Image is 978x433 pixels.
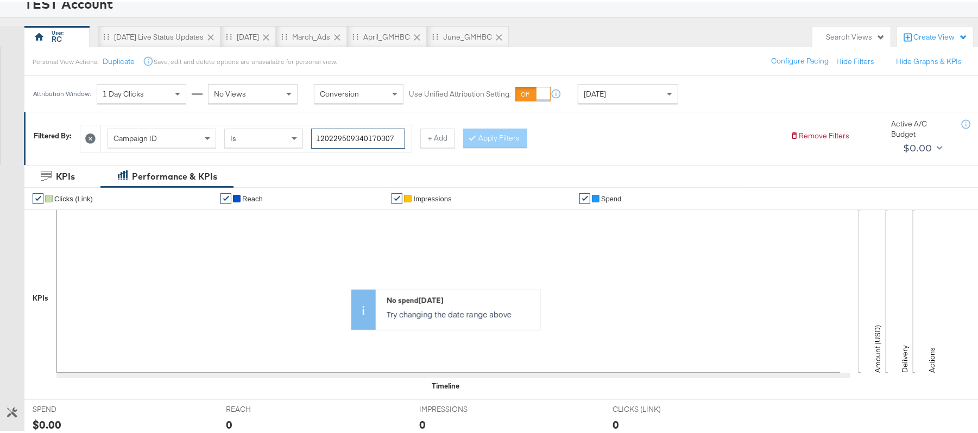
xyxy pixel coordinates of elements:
span: REACH [226,402,307,412]
button: Remove Filters [790,129,849,139]
button: + Add [420,126,455,146]
span: SPEND [33,402,114,412]
div: Drag to reorder tab [281,31,287,37]
input: Enter a search term [311,126,405,147]
span: Impressions [413,193,451,201]
div: Drag to reorder tab [352,31,358,37]
span: Spend [601,193,622,201]
div: Attribution Window: [33,88,91,95]
div: Performance & KPIs [132,168,217,181]
span: IMPRESSIONS [419,402,501,412]
button: Hide Filters [836,54,874,65]
div: No spend [DATE] [387,293,535,303]
div: [DATE] Live Status Updates [114,30,204,40]
button: Configure Pacing [764,49,836,69]
a: ✔ [220,191,231,202]
div: $0.00 [903,138,932,154]
div: March_Ads [292,30,330,40]
span: Campaign ID [113,131,157,141]
div: 0 [419,415,426,430]
div: Personal View Actions: [33,55,98,64]
div: Save, edit and delete options are unavailable for personal view. [154,55,337,64]
span: No Views [214,87,246,97]
a: ✔ [579,191,590,202]
div: Drag to reorder tab [103,31,109,37]
div: RC [52,32,62,42]
span: Conversion [320,87,359,97]
a: ✔ [33,191,43,202]
button: Duplicate [103,54,135,65]
span: Clicks (Link) [54,193,93,201]
span: CLICKS (LINK) [613,402,694,412]
div: Create View [913,30,968,41]
div: $0.00 [33,415,61,430]
label: Use Unified Attribution Setting: [409,87,511,97]
div: 0 [226,415,232,430]
div: June_GMHBC [443,30,492,40]
div: April_GMHBC [363,30,410,40]
div: Search Views [826,30,885,40]
div: Drag to reorder tab [226,31,232,37]
button: Hide Graphs & KPIs [896,54,962,65]
div: Drag to reorder tab [432,31,438,37]
span: Reach [242,193,263,201]
button: $0.00 [899,137,945,155]
span: 1 Day Clicks [103,87,144,97]
div: [DATE] [237,30,259,40]
span: Is [230,131,236,141]
p: Try changing the date range above [387,307,535,317]
div: Active A/C Budget [891,117,951,137]
div: 0 [613,415,619,430]
span: [DATE] [584,87,606,97]
div: Filtered By: [34,129,72,139]
div: KPIs [56,168,75,181]
a: ✔ [392,191,402,202]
